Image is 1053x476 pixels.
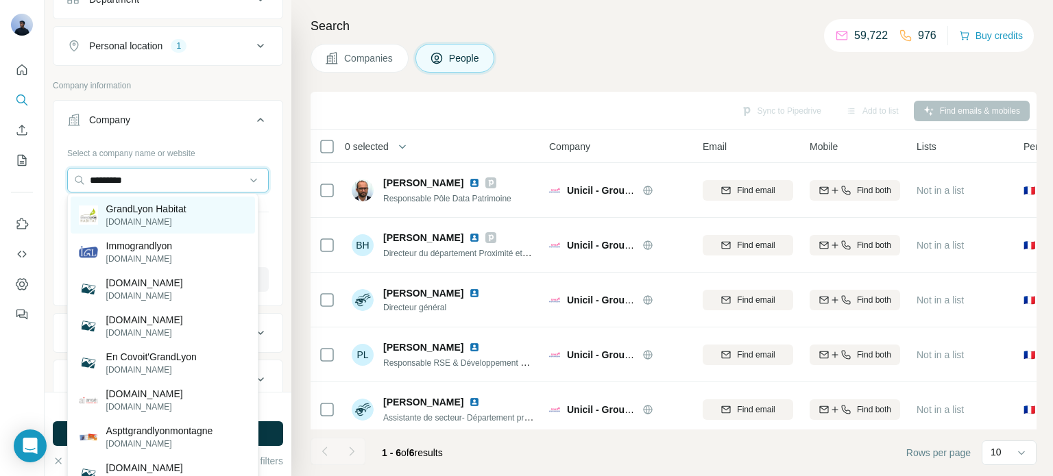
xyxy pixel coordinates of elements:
span: 1 - 6 [382,447,401,458]
span: Lists [917,140,936,153]
span: Rows per page [906,446,971,460]
button: Find email [703,290,793,310]
button: Dashboard [11,272,33,297]
span: Find email [737,239,775,251]
button: Find email [703,235,793,255]
span: Find both [857,239,891,251]
span: Not in a list [917,404,964,415]
span: Responsable Pôle Data Patrimoine [383,194,511,203]
button: Find both [810,345,900,365]
img: LinkedIn logo [469,288,480,299]
div: Company [89,113,130,127]
span: Find email [737,349,775,361]
span: Find both [857,403,891,416]
span: [PERSON_NAME] [383,231,463,245]
span: [PERSON_NAME] [383,340,463,354]
span: [PERSON_NAME] [383,176,463,190]
img: Avatar [352,399,374,421]
p: [DOMAIN_NAME] [106,364,197,376]
button: Find both [810,180,900,201]
p: Immograndlyon [106,239,173,253]
img: immograndlyon.com [79,397,98,403]
img: Avatar [352,179,374,201]
span: 🇫🇷 [1024,238,1035,252]
span: Find email [737,184,775,197]
p: [DOMAIN_NAME] [106,290,183,302]
button: Find email [703,180,793,201]
span: Email [703,140,727,153]
button: Enrich CSV [11,118,33,142]
p: Aspttgrandlyonmontagne [106,424,213,438]
button: Find both [810,399,900,420]
button: Run search [53,421,283,446]
button: Company [53,103,282,142]
span: of [401,447,409,458]
button: Search [11,88,33,112]
img: LinkedIn logo [469,232,480,243]
div: BH [352,234,374,256]
span: Find email [737,403,775,416]
button: Find both [810,235,900,255]
img: GrandLyon Habitat [79,205,98,225]
p: [DOMAIN_NAME] [106,327,183,339]
p: GrandLyon Habitat [106,202,186,216]
span: Not in a list [917,295,964,305]
p: Company information [53,79,283,92]
img: LinkedIn logo [469,177,480,188]
img: Avatar [11,14,33,36]
span: [PERSON_NAME] [383,286,463,300]
img: Logo of Unicil - Groupe Action Logement [549,240,560,251]
span: 🇫🇷 [1024,403,1035,416]
p: [DOMAIN_NAME] [106,387,183,401]
span: Unicil - Groupe Action Logement [567,295,716,305]
span: Find email [737,294,775,306]
img: Logo of Unicil - Groupe Action Logement [549,349,560,360]
span: 0 selected [345,140,389,153]
span: Responsable RSE & Développement Durable [383,357,549,368]
p: En Covoit'GrandLyon [106,350,197,364]
p: [DOMAIN_NAME] [106,461,183,475]
p: [DOMAIN_NAME] [106,313,183,327]
button: Quick start [11,58,33,82]
div: Open Intercom Messenger [14,429,47,462]
img: en-covoit-grandlyon.fr [79,279,98,299]
img: Logo of Unicil - Groupe Action Logement [549,185,560,196]
button: HQ location [53,363,282,396]
img: groupesocialistegrandlyon.org [79,316,98,336]
img: Logo of Unicil - Groupe Action Logement [549,404,560,415]
img: En Covoit'GrandLyon [79,353,98,373]
span: Unicil - Groupe Action Logement [567,240,716,251]
span: Assistante de secteur- Département proximité et patrimoine [383,412,600,423]
button: Personal location1 [53,29,282,62]
button: Use Surfe API [11,242,33,266]
button: Find email [703,399,793,420]
div: Personal location [89,39,162,53]
button: My lists [11,148,33,173]
span: Unicil - Groupe Action Logement [567,185,716,196]
span: Find both [857,294,891,306]
span: Unicil - Groupe Action Logement [567,404,716,415]
button: Use Surfe on LinkedIn [11,212,33,236]
p: 10 [991,445,1002,459]
p: [DOMAIN_NAME] [106,438,213,450]
span: Company [549,140,590,153]
img: Immograndlyon [79,242,98,262]
img: Avatar [352,289,374,311]
span: Not in a list [917,240,964,251]
span: Find both [857,184,891,197]
span: 6 [409,447,415,458]
span: Directeur général [383,301,485,314]
button: Industry [53,316,282,349]
p: 59,722 [854,27,888,44]
button: Clear [53,454,92,468]
span: 🇫🇷 [1024,184,1035,197]
p: [DOMAIN_NAME] [106,216,186,228]
span: People [449,51,481,65]
span: Not in a list [917,185,964,196]
span: Find both [857,349,891,361]
span: results [382,447,443,458]
div: 1 [171,40,186,52]
button: Find email [703,345,793,365]
button: Feedback [11,302,33,327]
span: 🇫🇷 [1024,293,1035,307]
